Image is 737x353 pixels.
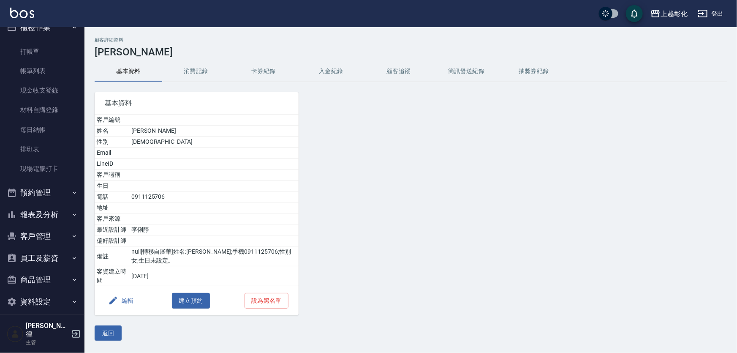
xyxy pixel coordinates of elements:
div: 上越彰化 [661,8,688,19]
td: Email [95,148,129,159]
td: 姓名 [95,126,129,137]
button: 商品管理 [3,269,81,291]
button: 簡訊發送紀錄 [432,61,500,82]
img: Logo [10,8,34,18]
td: 客戶暱稱 [95,170,129,181]
button: 消費記錄 [162,61,230,82]
td: 最近設計師 [95,224,129,235]
button: 入金紀錄 [297,61,365,82]
h3: [PERSON_NAME] [95,46,727,58]
td: 生日 [95,181,129,192]
a: 現金收支登錄 [3,81,81,100]
button: 上越彰化 [647,5,691,22]
td: 客資建立時間 [95,266,129,286]
button: 櫃檯作業 [3,16,81,38]
td: LineID [95,159,129,170]
td: 李俐靜 [129,224,299,235]
p: 主管 [26,339,69,346]
a: 現場電腦打卡 [3,159,81,178]
td: 客戶編號 [95,115,129,126]
a: 帳單列表 [3,61,81,81]
button: 卡券紀錄 [230,61,297,82]
a: 排班表 [3,140,81,159]
td: 客戶來源 [95,213,129,224]
button: 設為黑名單 [245,293,288,309]
h5: [PERSON_NAME]徨 [26,322,69,339]
button: 預約管理 [3,182,81,204]
h2: 顧客詳細資料 [95,37,727,43]
td: 電話 [95,192,129,202]
img: Person [7,326,24,342]
button: save [626,5,643,22]
button: 員工及薪資 [3,247,81,269]
button: 報表及分析 [3,204,81,226]
td: [DEMOGRAPHIC_DATA] [129,137,299,148]
span: 基本資料 [105,99,288,107]
td: [DATE] [129,266,299,286]
a: 材料自購登錄 [3,100,81,120]
td: 性別 [95,137,129,148]
button: 抽獎券紀錄 [500,61,568,82]
button: 登出 [694,6,727,22]
td: 0911125706 [129,192,299,202]
td: null[轉移自展華]姓名:[PERSON_NAME];手機0911125706;性別女;生日未設定。 [129,246,299,266]
button: 返回 [95,326,122,341]
button: 建立預約 [172,293,210,309]
button: 編輯 [105,293,137,309]
button: 顧客追蹤 [365,61,432,82]
button: 基本資料 [95,61,162,82]
a: 每日結帳 [3,120,81,140]
td: [PERSON_NAME] [129,126,299,137]
td: 地址 [95,202,129,213]
a: 打帳單 [3,42,81,61]
td: 偏好設計師 [95,235,129,246]
button: 資料設定 [3,291,81,313]
td: 備註 [95,246,129,266]
button: 客戶管理 [3,225,81,247]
